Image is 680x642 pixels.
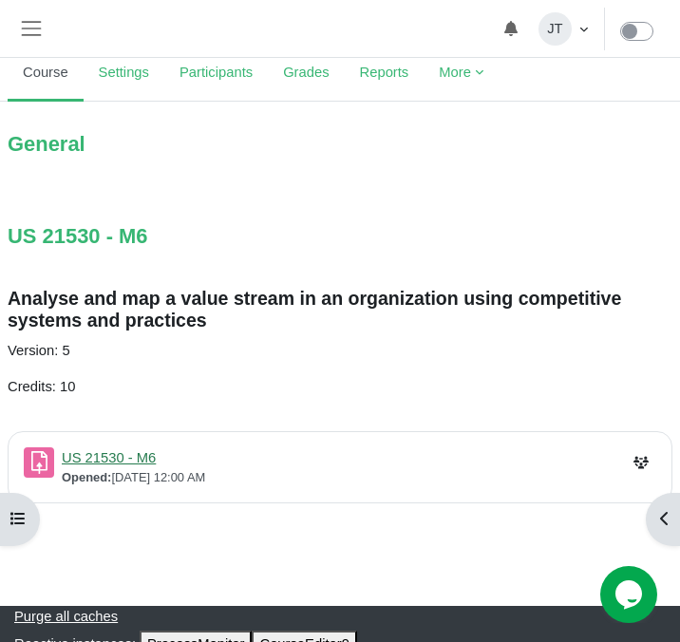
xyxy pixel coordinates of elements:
[424,45,499,102] a: More
[8,340,672,361] p: Version: 5
[8,288,621,330] strong: Analyse and map a value stream in an organization using competitive systems and practices
[345,45,425,102] a: Reports
[8,132,85,156] a: General
[8,116,672,521] section: Content
[14,609,118,624] a: Purge all caches
[62,468,205,486] div: [DATE] 12:00 AM
[164,45,268,102] a: Participants
[84,45,164,102] a: Settings
[8,224,148,248] a: US 21530 - M6
[600,566,661,623] iframe: chat widget
[538,12,572,46] span: JT
[62,450,156,465] a: US 21530 - M6
[28,451,50,474] img: Assignment icon
[62,470,111,484] strong: Opened:
[268,45,344,102] a: Grades
[8,45,84,102] a: Course
[633,455,649,470] img: Separate groups
[503,21,519,36] i: Toggle notifications menu
[8,376,672,397] p: Credits: 10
